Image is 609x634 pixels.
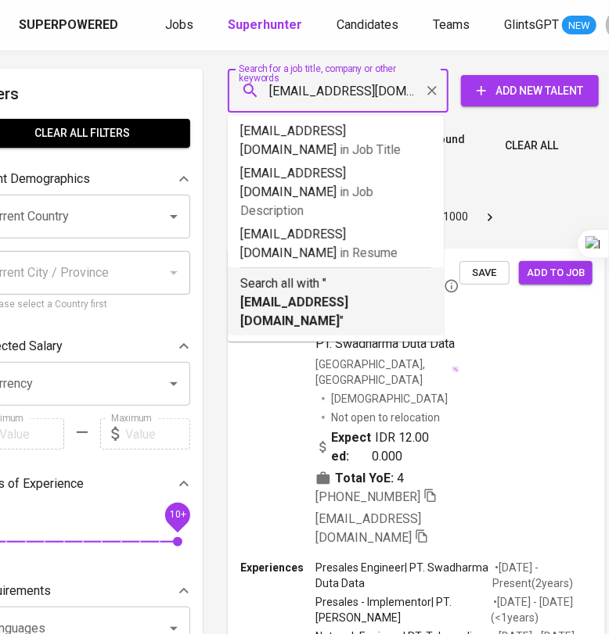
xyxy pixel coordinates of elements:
[467,264,502,282] span: Save
[461,75,599,106] button: Add New Talent
[452,366,459,374] img: magic_wand.svg
[315,594,491,625] p: Presales - Implementor | PT. [PERSON_NAME]
[504,17,559,32] span: GlintsGPT
[438,205,473,230] button: Go to page 1000
[331,391,450,407] span: [DEMOGRAPHIC_DATA]
[163,373,185,395] button: Open
[504,16,596,35] a: GlintsGPT NEW
[337,17,398,32] span: Candidates
[340,245,398,260] span: in Resume
[433,17,470,32] span: Teams
[163,206,185,227] button: Open
[240,295,348,328] b: [EMAIL_ADDRESS][DOMAIN_NAME]
[519,261,593,285] button: Add to job
[421,80,443,102] button: Clear
[315,356,459,388] div: [GEOGRAPHIC_DATA], [GEOGRAPHIC_DATA]
[315,336,455,351] span: PT. Swadharma Duta Data
[331,428,373,466] b: Expected:
[19,16,118,34] div: Superpowered
[492,560,593,591] p: • [DATE] - Present ( 2 years )
[499,131,564,160] button: Clear All
[505,136,558,156] span: Clear All
[228,16,305,35] a: Superhunter
[125,418,190,450] input: Value
[240,560,315,575] p: Experiences
[474,81,586,101] span: Add New Talent
[527,264,585,282] span: Add to job
[240,274,431,331] p: Search all with " "
[477,205,503,230] button: Go to next page
[331,410,440,425] p: Not open to relocation
[562,18,596,34] span: NEW
[433,16,473,35] a: Teams
[228,17,302,32] b: Superhunter
[240,225,431,263] p: [EMAIL_ADDRESS][DOMAIN_NAME]
[337,16,402,35] a: Candidates
[315,560,492,591] p: Presales Engineer | PT. Swadharma Duta Data
[315,428,434,466] div: IDR 12.000.000
[340,142,401,157] span: in Job Title
[169,510,186,521] span: 10+
[397,469,404,488] span: 4
[335,469,394,488] b: Total YoE:
[165,16,196,35] a: Jobs
[459,261,510,285] button: Save
[240,122,431,159] p: [EMAIL_ADDRESS][DOMAIN_NAME]
[491,594,593,625] p: • [DATE] - [DATE] ( <1 years )
[165,17,193,32] span: Jobs
[315,489,420,504] span: [PHONE_NUMBER]
[19,16,121,34] a: Superpowered
[444,278,459,294] svg: By Batam recruiter
[315,511,421,545] span: [EMAIL_ADDRESS][DOMAIN_NAME]
[240,164,431,220] p: [EMAIL_ADDRESS][DOMAIN_NAME]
